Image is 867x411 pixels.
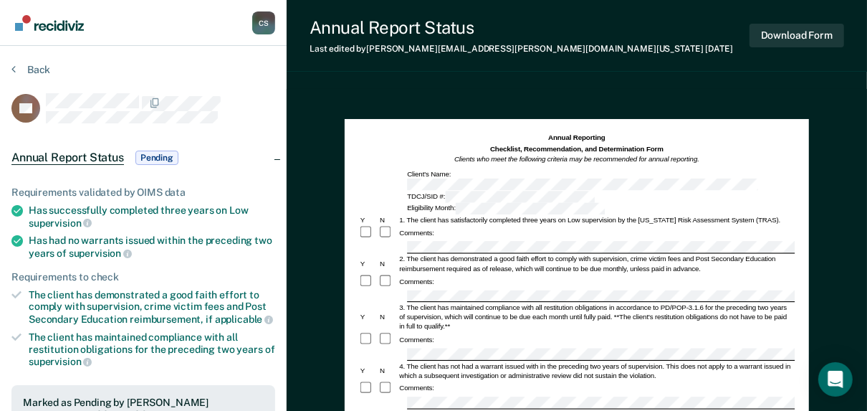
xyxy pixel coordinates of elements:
[398,255,795,273] div: 2. The client has demonstrated a good faith effort to comply with supervision, crime victim fees ...
[398,303,795,331] div: 3. The client has maintained compliance with all restitution obligations in accordance to PD/POP-...
[406,203,606,215] div: Eligibility Month:
[252,11,275,34] div: C S
[29,217,92,229] span: supervision
[215,313,273,325] span: applicable
[398,277,436,286] div: Comments:
[398,384,436,393] div: Comments:
[454,155,699,163] em: Clients who meet the following criteria may be recommended for annual reporting.
[11,271,275,283] div: Requirements to check
[406,191,596,203] div: TDCJ/SID #:
[378,313,398,322] div: N
[252,11,275,34] button: Profile dropdown button
[398,215,795,225] div: 1. The client has satisfactorily completed three years on Low supervision by the [US_STATE] Risk ...
[11,186,275,199] div: Requirements validated by OIMS data
[29,204,275,229] div: Has successfully completed three years on Low
[706,44,733,54] span: [DATE]
[15,15,84,31] img: Recidiviz
[135,151,178,165] span: Pending
[310,17,733,38] div: Annual Report Status
[29,289,275,326] div: The client has demonstrated a good faith effort to comply with supervision, crime victim fees and...
[359,260,378,269] div: Y
[11,151,124,165] span: Annual Report Status
[29,235,275,259] div: Has had no warrants issued within the preceding two years of
[359,215,378,225] div: Y
[818,362,853,397] div: Open Intercom Messenger
[29,331,275,368] div: The client has maintained compliance with all restitution obligations for the preceding two years of
[29,356,92,367] span: supervision
[11,63,50,76] button: Back
[359,367,378,376] div: Y
[398,362,795,380] div: 4. The client has not had a warrant issued with in the preceding two years of supervision. This d...
[398,335,436,344] div: Comments:
[359,313,378,322] div: Y
[406,169,795,190] div: Client's Name:
[69,247,132,259] span: supervision
[398,229,436,238] div: Comments:
[749,24,844,47] button: Download Form
[378,215,398,225] div: N
[378,367,398,376] div: N
[378,260,398,269] div: N
[490,145,664,153] strong: Checklist, Recommendation, and Determination Form
[310,44,733,54] div: Last edited by [PERSON_NAME][EMAIL_ADDRESS][PERSON_NAME][DOMAIN_NAME][US_STATE]
[548,134,605,142] strong: Annual Reporting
